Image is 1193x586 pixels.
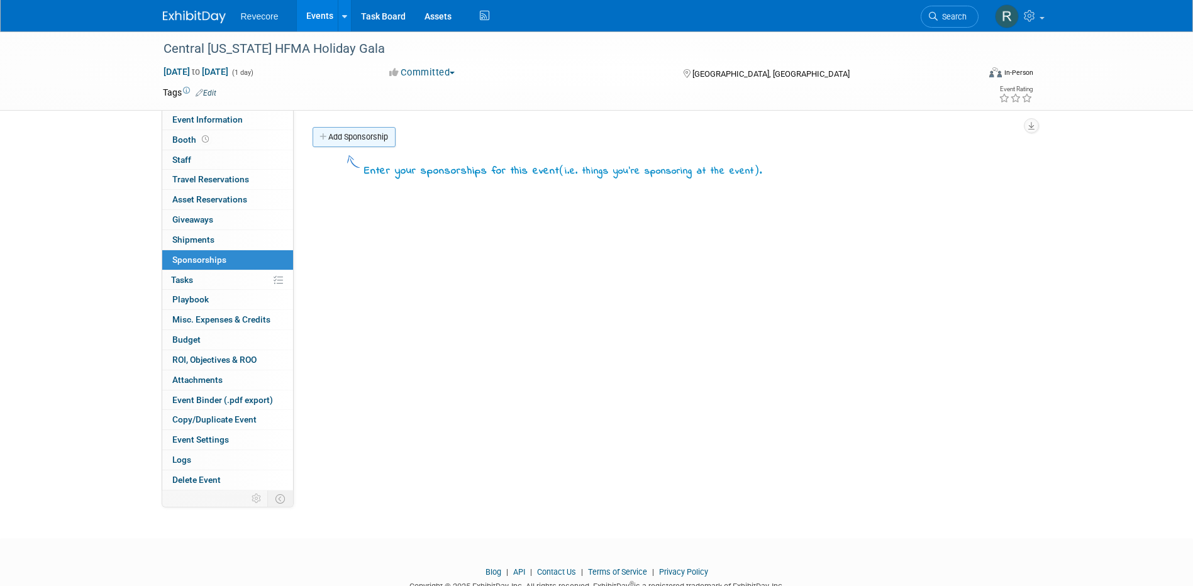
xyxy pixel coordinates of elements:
img: Rachael Sires [995,4,1019,28]
a: Playbook [162,290,293,309]
span: Staff [172,155,191,165]
a: Search [921,6,979,28]
span: ROI, Objectives & ROO [172,355,257,365]
span: Event Settings [172,434,229,445]
span: | [649,567,657,577]
span: Misc. Expenses & Credits [172,314,270,324]
a: Event Information [162,110,293,130]
a: Staff [162,150,293,170]
a: Sponsorships [162,250,293,270]
a: Delete Event [162,470,293,490]
span: Shipments [172,235,214,245]
a: Edit [196,89,216,97]
td: Toggle Event Tabs [267,490,293,507]
span: Revecore [241,11,279,21]
div: Central [US_STATE] HFMA Holiday Gala [159,38,960,60]
span: to [190,67,202,77]
a: Contact Us [537,567,576,577]
div: Event Rating [999,86,1033,92]
span: ( [559,163,565,176]
span: (1 day) [231,69,253,77]
span: | [578,567,586,577]
a: Privacy Policy [659,567,708,577]
span: Attachments [172,375,223,385]
span: Copy/Duplicate Event [172,414,257,424]
span: Delete Event [172,475,221,485]
a: Terms of Service [588,567,647,577]
span: Logs [172,455,191,465]
span: | [503,567,511,577]
span: Booth not reserved yet [199,135,211,144]
div: Event Format [904,65,1034,84]
a: Booth [162,130,293,150]
span: [GEOGRAPHIC_DATA], [GEOGRAPHIC_DATA] [692,69,850,79]
div: Enter your sponsorships for this event . [364,162,762,179]
td: Personalize Event Tab Strip [246,490,268,507]
a: Misc. Expenses & Credits [162,310,293,329]
a: API [513,567,525,577]
span: Travel Reservations [172,174,249,184]
span: ) [754,163,760,176]
span: Giveaways [172,214,213,224]
span: Budget [172,334,201,345]
a: Logs [162,450,293,470]
a: Budget [162,330,293,350]
img: Format-Inperson.png [989,67,1002,77]
a: Shipments [162,230,293,250]
span: Tasks [171,275,193,285]
a: Travel Reservations [162,170,293,189]
a: ROI, Objectives & ROO [162,350,293,370]
td: Tags [163,86,216,99]
a: Event Binder (.pdf export) [162,390,293,410]
div: In-Person [1004,68,1033,77]
a: Blog [486,567,501,577]
span: | [527,567,535,577]
span: i.e. things you're sponsoring at the event [565,164,754,178]
span: Search [938,12,967,21]
button: Committed [385,66,460,79]
span: [DATE] [DATE] [163,66,229,77]
img: ExhibitDay [163,11,226,23]
span: Event Binder (.pdf export) [172,395,273,405]
span: Asset Reservations [172,194,247,204]
span: Playbook [172,294,209,304]
a: Tasks [162,270,293,290]
span: Event Information [172,114,243,124]
a: Asset Reservations [162,190,293,209]
a: Giveaways [162,210,293,229]
a: Add Sponsorship [313,127,396,147]
span: Sponsorships [172,255,226,265]
a: Copy/Duplicate Event [162,410,293,429]
span: Booth [172,135,211,145]
a: Attachments [162,370,293,390]
a: Event Settings [162,430,293,450]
